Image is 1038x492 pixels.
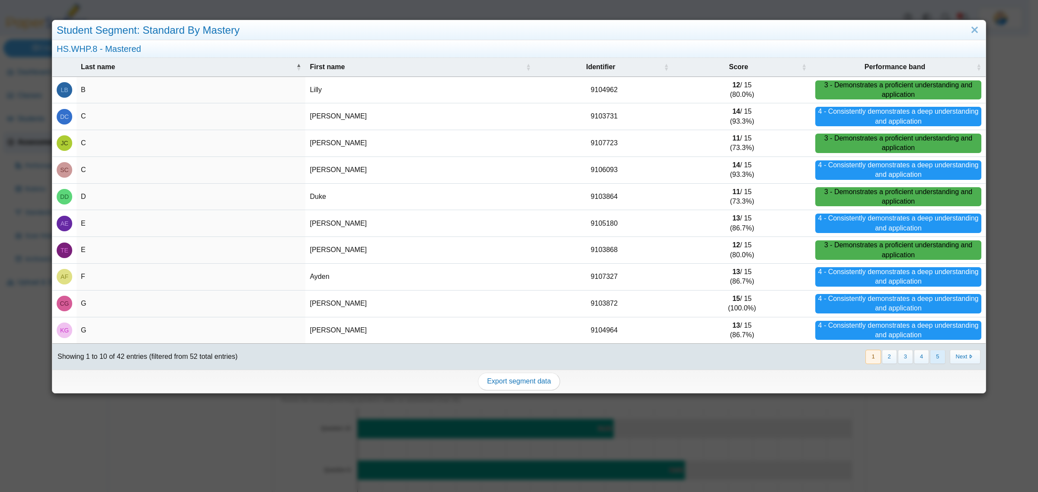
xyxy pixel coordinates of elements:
span: Identifier [540,62,662,72]
td: / 15 (80.0%) [673,237,811,264]
td: 9106093 [535,157,673,184]
td: [PERSON_NAME] [305,103,535,130]
b: 13 [732,214,740,222]
span: Score [677,62,800,72]
button: Next [950,350,980,364]
td: 9107723 [535,130,673,157]
button: 3 [898,350,913,364]
td: 9103872 [535,291,673,317]
button: 4 [914,350,929,364]
span: First name : Activate to sort [526,63,531,71]
span: Ayden F [61,274,68,280]
td: F [77,264,305,291]
td: [PERSON_NAME] [305,237,535,264]
span: Duke D [60,194,69,200]
nav: pagination [865,350,980,364]
div: 4 - Consistently demonstrates a deep understanding and application [815,321,981,340]
td: B [77,77,305,104]
span: Dane C [60,114,69,120]
span: Taylor E [61,247,68,253]
td: 9103731 [535,103,673,130]
td: [PERSON_NAME] [305,157,535,184]
button: 1 [865,350,881,364]
span: First name [310,62,524,72]
span: Export segment data [487,377,551,385]
td: / 15 (86.7%) [673,210,811,237]
td: C [77,103,305,130]
span: Shanley C [60,167,68,173]
td: E [77,210,305,237]
span: Adelle E [61,220,69,227]
b: 12 [732,241,740,249]
span: Lilly B [61,87,68,93]
td: / 15 (93.3%) [673,103,811,130]
b: 15 [732,295,740,302]
div: 4 - Consistently demonstrates a deep understanding and application [815,294,981,313]
td: C [77,157,305,184]
a: Export segment data [478,373,560,390]
div: 3 - Demonstrates a proficient understanding and application [815,134,981,153]
b: 14 [732,108,740,115]
td: / 15 (80.0%) [673,77,811,104]
td: / 15 (86.7%) [673,264,811,291]
button: 5 [930,350,945,364]
div: 3 - Demonstrates a proficient understanding and application [815,187,981,207]
td: / 15 (100.0%) [673,291,811,317]
div: 4 - Consistently demonstrates a deep understanding and application [815,214,981,233]
div: Showing 1 to 10 of 42 entries (filtered from 52 total entries) [52,344,237,370]
div: Student Segment: Standard By Mastery [52,20,986,41]
td: / 15 (86.7%) [673,317,811,344]
td: Duke [305,184,535,211]
td: 9103868 [535,237,673,264]
td: Lilly [305,77,535,104]
td: [PERSON_NAME] [305,130,535,157]
b: 11 [732,134,740,142]
td: C [77,130,305,157]
span: Score : Activate to sort [801,63,807,71]
td: / 15 (73.3%) [673,130,811,157]
div: 4 - Consistently demonstrates a deep understanding and application [815,160,981,180]
span: Identifier : Activate to sort [663,63,669,71]
td: 9104964 [535,317,673,344]
div: 3 - Demonstrates a proficient understanding and application [815,80,981,100]
b: 14 [732,161,740,169]
td: [PERSON_NAME] [305,210,535,237]
div: 4 - Consistently demonstrates a deep understanding and application [815,107,981,126]
td: / 15 (73.3%) [673,184,811,211]
td: [PERSON_NAME] [305,291,535,317]
div: 3 - Demonstrates a proficient understanding and application [815,240,981,260]
td: E [77,237,305,264]
span: Colin G [60,300,69,307]
span: Jasmine C [61,140,68,146]
span: Kimberly G [60,327,69,333]
td: 9107327 [535,264,673,291]
td: G [77,317,305,344]
b: 11 [732,188,740,195]
td: [PERSON_NAME] [305,317,535,344]
div: 4 - Consistently demonstrates a deep understanding and application [815,267,981,287]
span: Last name [81,62,294,72]
span: Last name : Activate to invert sorting [296,63,301,71]
td: 9105180 [535,210,673,237]
span: Performance band : Activate to sort [976,63,981,71]
td: 9103864 [535,184,673,211]
button: 2 [882,350,897,364]
td: Ayden [305,264,535,291]
b: 13 [732,268,740,275]
a: Close [968,23,981,38]
td: G [77,291,305,317]
b: 12 [732,81,740,89]
div: HS.WHP.8 - Mastered [52,40,986,58]
td: D [77,184,305,211]
span: Performance band [815,62,974,72]
b: 13 [732,322,740,329]
td: 9104962 [535,77,673,104]
td: / 15 (93.3%) [673,157,811,184]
